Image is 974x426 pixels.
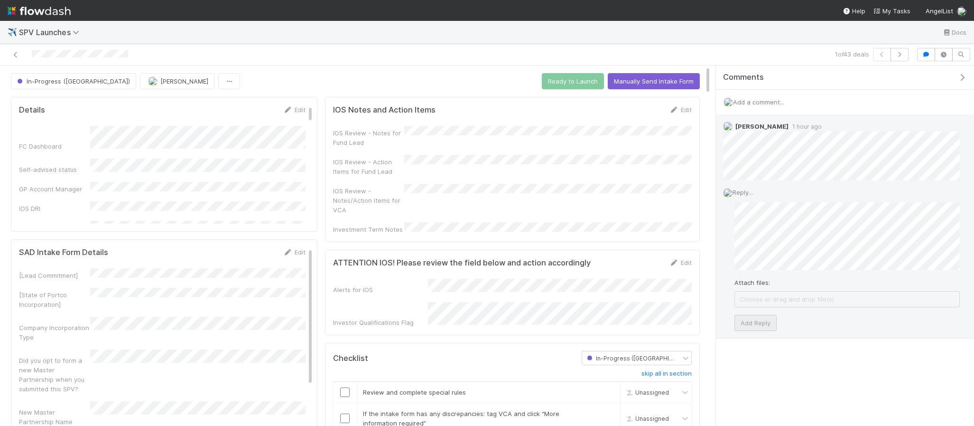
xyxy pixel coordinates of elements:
h5: SAD Intake Form Details [19,248,108,257]
img: avatar_784ea27d-2d59-4749-b480-57d513651deb.png [957,7,966,16]
span: Review and complete special rules [363,388,466,396]
span: 1 of 43 deals [835,49,869,59]
img: avatar_aa70801e-8de5-4477-ab9d-eb7c67de69c1.png [148,76,158,86]
button: Ready to Launch [542,73,604,89]
h5: Checklist [333,354,368,363]
div: IOS Review - Notes for Fund Lead [333,128,404,147]
a: Edit [283,106,306,114]
button: Add Reply [734,315,777,331]
button: [PERSON_NAME] [140,73,214,89]
h5: Details [19,105,45,115]
div: Investor Qualifications Flag [333,318,428,327]
a: Docs [942,27,966,38]
a: My Tasks [873,6,910,16]
div: Self-advised status [19,165,90,174]
span: [PERSON_NAME] [160,77,208,85]
img: logo-inverted-e16ddd16eac7371096b0.svg [8,3,71,19]
label: Attach files: [734,278,770,287]
h6: skip all in section [641,370,692,378]
span: [PERSON_NAME] [735,123,788,130]
a: Edit [283,248,306,256]
span: Unassigned [624,415,669,422]
div: Ready to Launch DRI [19,223,90,233]
div: [State of Portco Incorporation] [19,290,90,309]
img: avatar_784ea27d-2d59-4749-b480-57d513651deb.png [723,122,733,131]
span: Reply... [733,189,753,196]
div: Help [843,6,865,16]
span: SPV Launches [19,28,84,37]
div: GP Account Manager [19,184,90,194]
a: Edit [669,106,692,114]
h5: ATTENTION IOS! Please review the field below and action accordingly [333,258,591,268]
span: Comments [723,73,764,82]
div: Did you opt to form a new Master Partnership when you submitted this SPV? [19,356,90,394]
a: Edit [669,259,692,266]
img: avatar_784ea27d-2d59-4749-b480-57d513651deb.png [723,188,733,198]
div: Alerts for IOS [333,285,428,294]
a: skip all in section [641,370,692,381]
button: Manually Send Intake Form [608,73,700,89]
div: IOS Review - Action Items for Fund Lead [333,157,404,176]
span: 1 hour ago [788,123,822,130]
span: My Tasks [873,7,910,15]
h5: IOS Notes and Action Items [333,105,436,115]
div: IOS DRI [19,204,90,213]
div: [Lead Commitment] [19,271,90,280]
img: avatar_784ea27d-2d59-4749-b480-57d513651deb.png [724,97,733,107]
span: Unassigned [624,389,669,396]
span: Choose or drag and drop file(s) [735,292,959,307]
span: AngelList [926,7,953,15]
div: FC Dashboard [19,142,90,151]
div: IOS Review - Notes/Action Items for VCA [333,186,404,215]
span: In-Progress ([GEOGRAPHIC_DATA]) [585,355,694,362]
span: Add a comment... [733,98,784,106]
div: Company Incorporation Type [19,323,90,342]
span: ✈️ [8,28,17,36]
div: Investment Term Notes [333,225,404,234]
